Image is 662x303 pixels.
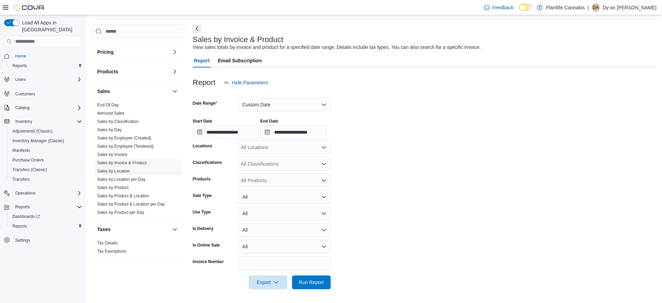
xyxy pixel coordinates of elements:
span: Settings [15,238,30,243]
button: Catalog [1,103,85,113]
button: Reports [7,61,85,71]
span: Da [593,3,599,12]
button: Pricing [171,48,179,56]
button: Inventory Manager (Classic) [7,136,85,146]
span: Customers [12,89,82,98]
button: Inventory [12,117,35,126]
a: Adjustments (Classic) [10,127,55,135]
a: Dashboards [10,212,43,221]
a: Sales by Employee (Created) [97,136,151,140]
div: Dy-an Crisostomo [592,3,600,12]
span: Transfers [12,177,30,182]
a: Sales by Product & Location per Day [97,202,165,207]
button: Products [97,68,169,75]
label: End Date [260,118,278,124]
p: | [588,3,589,12]
span: Reports [12,63,27,69]
span: Sales by Product & Location [97,193,149,199]
label: Is Delivery [193,226,213,231]
h3: Sales by Invoice & Product [193,35,283,44]
a: Sales by Product & Location [97,194,149,198]
span: Reports [10,62,82,70]
a: End Of Day [97,103,119,107]
div: View sales totals by invoice and product for a specified date range. Details include tax types. Y... [193,44,481,51]
span: Adjustments (Classic) [12,128,52,134]
span: Purchase Orders [10,156,82,164]
span: Load All Apps in [GEOGRAPHIC_DATA] [19,19,82,33]
button: Reports [12,203,32,211]
span: Operations [15,190,36,196]
button: Settings [1,235,85,245]
button: Reports [1,202,85,212]
button: Taxes [171,225,179,233]
a: Manifests [10,146,33,155]
a: Dashboards [7,212,85,221]
button: Hide Parameters [221,76,271,90]
a: Itemized Sales [97,111,124,116]
a: Sales by Product per Day [97,210,144,215]
span: Sales by Location per Day [97,177,146,182]
span: Sales by Day [97,127,122,133]
span: Purchase Orders [12,157,44,163]
button: Manifests [7,146,85,155]
button: Transfers [7,175,85,184]
span: Adjustments (Classic) [10,127,82,135]
span: Catalog [12,104,82,112]
button: Purchase Orders [7,155,85,165]
label: Products [193,176,211,182]
span: Sales by Invoice & Product [97,160,147,166]
a: Feedback [481,1,516,14]
span: Sales by Employee (Created) [97,135,151,141]
a: Sales by Invoice [97,152,127,157]
input: Press the down key to open a popover containing a calendar. [260,125,327,139]
span: Sales by Location [97,168,130,174]
div: Taxes [92,239,184,258]
nav: Complex example [4,48,82,263]
span: Transfers (Classic) [12,167,47,173]
button: All [238,223,331,237]
span: Hide Parameters [232,79,268,86]
label: Locations [193,143,212,149]
a: Settings [12,236,33,244]
span: Customers [15,91,35,97]
a: Purchase Orders [10,156,47,164]
span: Report [194,54,210,67]
button: Operations [12,189,38,197]
button: Adjustments (Classic) [7,126,85,136]
button: Reports [7,221,85,231]
span: Dashboards [12,214,40,219]
a: Sales by Employee (Tendered) [97,144,154,149]
button: Inventory [1,117,85,126]
button: All [238,190,331,204]
a: Sales by Day [97,127,122,132]
span: Export [253,275,283,289]
span: Feedback [492,4,513,11]
span: Inventory Manager (Classic) [12,138,64,144]
span: Run Report [299,279,324,286]
button: Open list of options [321,145,327,150]
input: Press the down key to open a popover containing a calendar. [193,125,259,139]
button: Open list of options [321,161,327,167]
a: Sales by Product [97,185,129,190]
label: Sale Type [193,193,212,198]
button: Transfers (Classic) [7,165,85,175]
button: Pricing [97,49,169,55]
button: Operations [1,188,85,198]
a: Tax Exemptions [97,249,127,254]
label: Invoice Number [193,259,224,264]
span: Home [15,53,26,59]
span: Sales by Product [97,185,129,190]
button: Sales [171,87,179,95]
span: Dashboards [10,212,82,221]
a: Reports [10,222,30,230]
span: Inventory [15,119,32,124]
p: Dy-an [PERSON_NAME] [603,3,656,12]
span: End Of Day [97,102,119,108]
button: Users [1,75,85,84]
